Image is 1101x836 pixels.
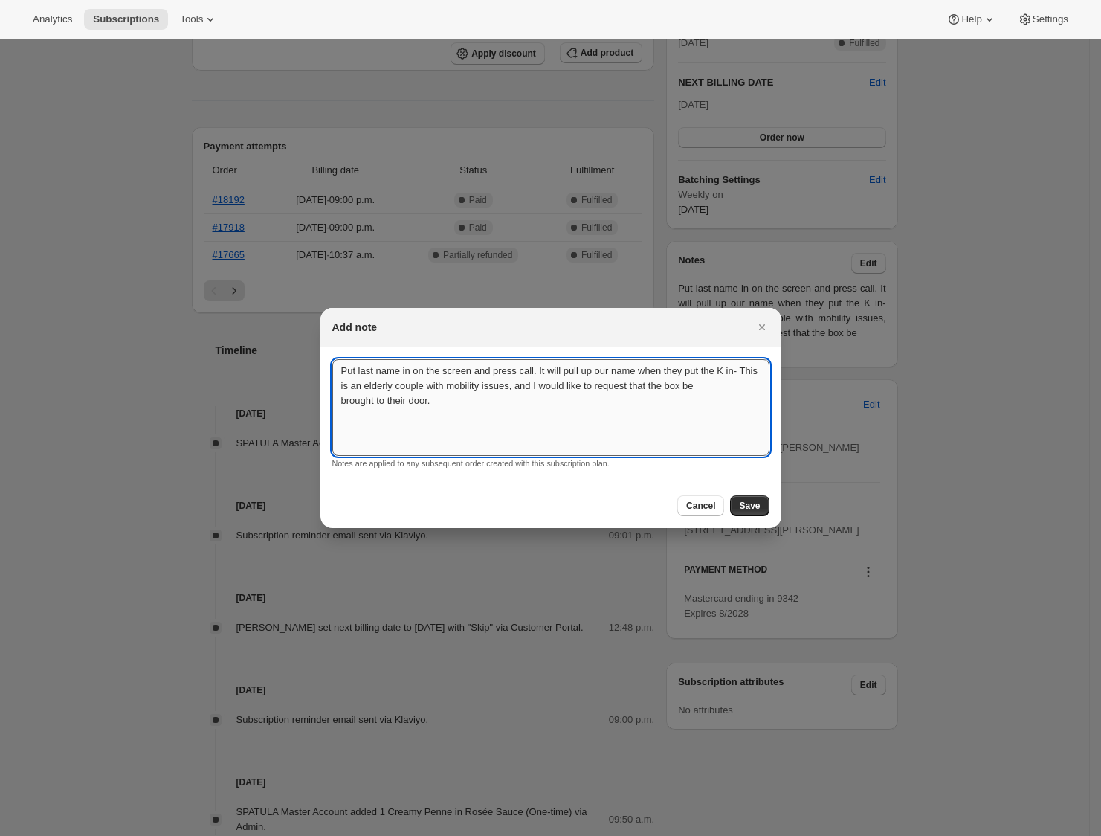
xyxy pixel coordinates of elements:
[171,9,227,30] button: Tools
[730,495,769,516] button: Save
[752,317,772,338] button: Close
[677,495,724,516] button: Cancel
[937,9,1005,30] button: Help
[332,320,378,335] h2: Add note
[1009,9,1077,30] button: Settings
[93,13,159,25] span: Subscriptions
[739,500,760,512] span: Save
[332,359,769,456] textarea: Put last name in on the screen and press call. It will pull up our name when they put the K in- T...
[961,13,981,25] span: Help
[1033,13,1068,25] span: Settings
[332,459,610,468] small: Notes are applied to any subsequent order created with this subscription plan.
[24,9,81,30] button: Analytics
[180,13,203,25] span: Tools
[33,13,72,25] span: Analytics
[686,500,715,512] span: Cancel
[84,9,168,30] button: Subscriptions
